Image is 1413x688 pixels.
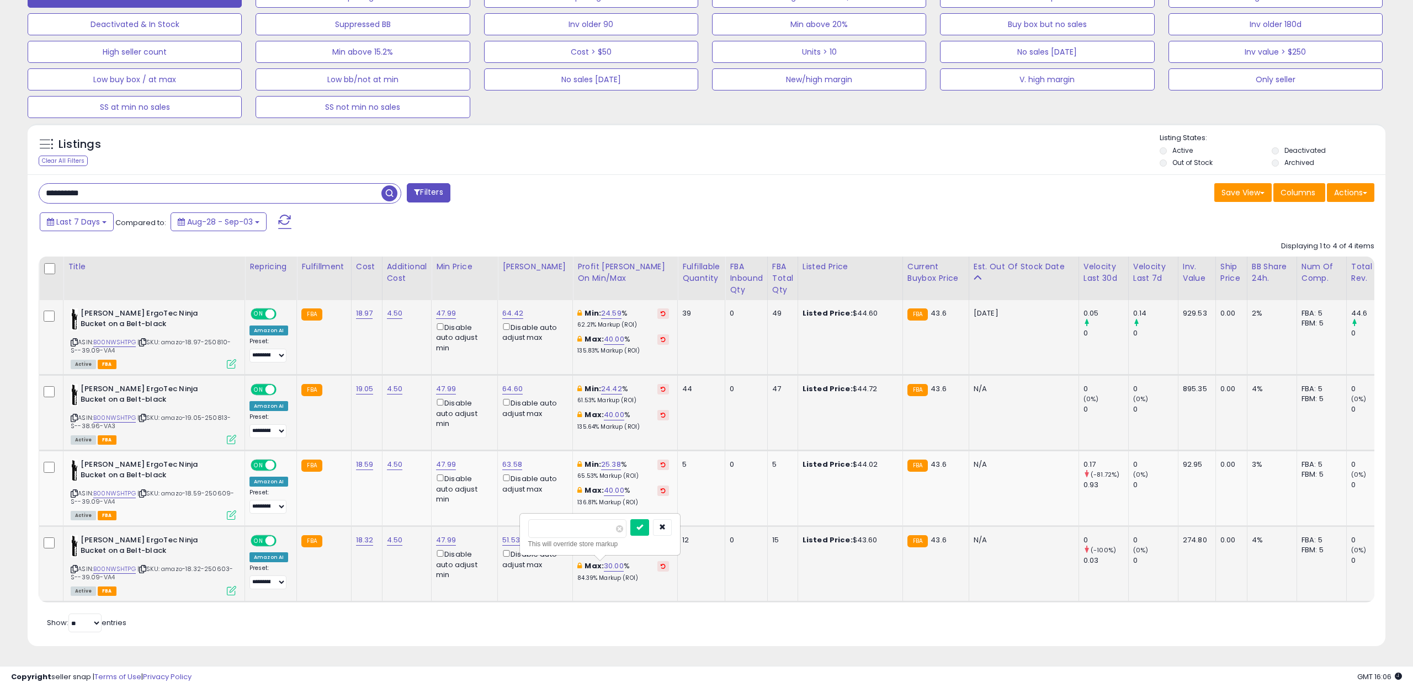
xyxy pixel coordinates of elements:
div: Cost [356,261,378,273]
div: Disable auto adjust max [502,548,564,569]
div: Clear All Filters [39,156,88,166]
small: FBA [907,384,928,396]
div: FBA: 5 [1302,535,1338,545]
h5: Listings [59,137,101,152]
p: 84.39% Markup (ROI) [577,574,669,582]
div: % [577,308,669,329]
span: ON [252,461,265,470]
span: OFF [275,385,293,394]
div: 0 [1351,384,1396,394]
small: (-100%) [1091,546,1116,554]
div: 44 [682,384,716,394]
div: Title [68,261,240,273]
span: ON [252,310,265,319]
div: Preset: [249,564,288,589]
div: 0.14 [1133,308,1178,318]
button: Min above 20% [712,13,926,35]
div: FBA: 5 [1302,308,1338,318]
div: Amazon AI [249,401,288,411]
div: Velocity Last 30d [1083,261,1124,284]
div: Est. Out Of Stock Date [974,261,1074,273]
a: 64.60 [502,383,523,394]
div: seller snap | | [11,672,192,682]
div: Repricing [249,261,292,273]
div: 274.80 [1183,535,1207,545]
div: ASIN: [71,384,236,443]
span: | SKU: amazo-18.59-250609-S--39.09-VA4 [71,489,234,505]
span: Aug-28 - Sep-03 [187,216,253,227]
img: 21sqQ6PO+CL._SL40_.jpg [71,460,78,482]
p: 135.83% Markup (ROI) [577,347,669,355]
img: 21sqQ6PO+CL._SL40_.jpg [71,384,78,406]
b: Max: [585,561,604,571]
span: FBA [98,511,116,520]
div: 0.03 [1083,556,1128,566]
b: [PERSON_NAME] ErgoTec Ninja Bucket on a Belt-black [81,384,215,407]
button: Units > 10 [712,41,926,63]
label: Active [1172,146,1193,155]
button: Min above 15.2% [256,41,470,63]
div: Displaying 1 to 4 of 4 items [1281,241,1374,252]
div: ASIN: [71,308,236,367]
div: This will override store markup [528,538,672,550]
div: Num of Comp. [1302,261,1342,284]
div: 0 [1133,556,1178,566]
p: 136.81% Markup (ROI) [577,499,669,506]
div: 0.00 [1220,535,1239,545]
div: Profit [PERSON_NAME] on Min/Max [577,261,673,284]
b: [PERSON_NAME] ErgoTec Ninja Bucket on a Belt-black [81,308,215,332]
div: Disable auto adjust max [502,321,564,343]
button: No sales [DATE] [484,68,698,90]
strong: Copyright [11,671,51,682]
i: This overrides the store level max markup for this listing [577,411,582,418]
small: FBA [301,384,322,396]
a: 47.99 [436,459,456,470]
div: 5 [772,460,789,470]
div: % [577,460,669,480]
i: Revert to store-level Max Markup [661,337,666,342]
img: 21sqQ6PO+CL._SL40_.jpg [71,308,78,330]
p: 135.64% Markup (ROI) [577,423,669,431]
i: Revert to store-level Min Markup [661,311,666,316]
a: 19.05 [356,383,374,394]
div: Additional Cost [387,261,427,284]
div: Total Rev. [1351,261,1391,284]
a: B00NWSHTPG [93,564,136,574]
div: % [577,384,669,404]
div: 0 [1133,535,1178,545]
div: 0 [730,384,759,394]
div: Listed Price [803,261,898,273]
div: 47 [772,384,789,394]
button: Deactivated & In Stock [28,13,242,35]
div: 49 [772,308,789,318]
a: B00NWSHTPG [93,489,136,498]
a: 40.00 [604,334,624,345]
p: N/A [974,535,1070,545]
div: $44.02 [803,460,894,470]
button: SS not min no sales [256,96,470,118]
div: % [577,410,669,430]
div: 5 [682,460,716,470]
div: 92.95 [1183,460,1207,470]
div: 15 [772,535,789,545]
button: Actions [1327,183,1374,202]
small: (0%) [1133,546,1149,554]
div: 0.00 [1220,308,1239,318]
div: 0 [1133,480,1178,490]
span: All listings currently available for purchase on Amazon [71,586,96,596]
div: 0 [1083,328,1128,338]
div: 0 [1133,328,1178,338]
button: Inv older 180d [1168,13,1383,35]
div: Amazon AI [249,326,288,335]
div: 0 [1083,384,1128,394]
div: 0 [1133,384,1178,394]
span: FBA [98,586,116,596]
span: 43.6 [931,383,947,394]
div: 0.00 [1220,460,1239,470]
div: Disable auto adjust max [502,397,564,418]
div: Disable auto adjust min [436,321,489,353]
span: 43.6 [931,535,947,545]
div: 0 [1351,328,1396,338]
button: Suppressed BB [256,13,470,35]
b: Max: [585,334,604,344]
